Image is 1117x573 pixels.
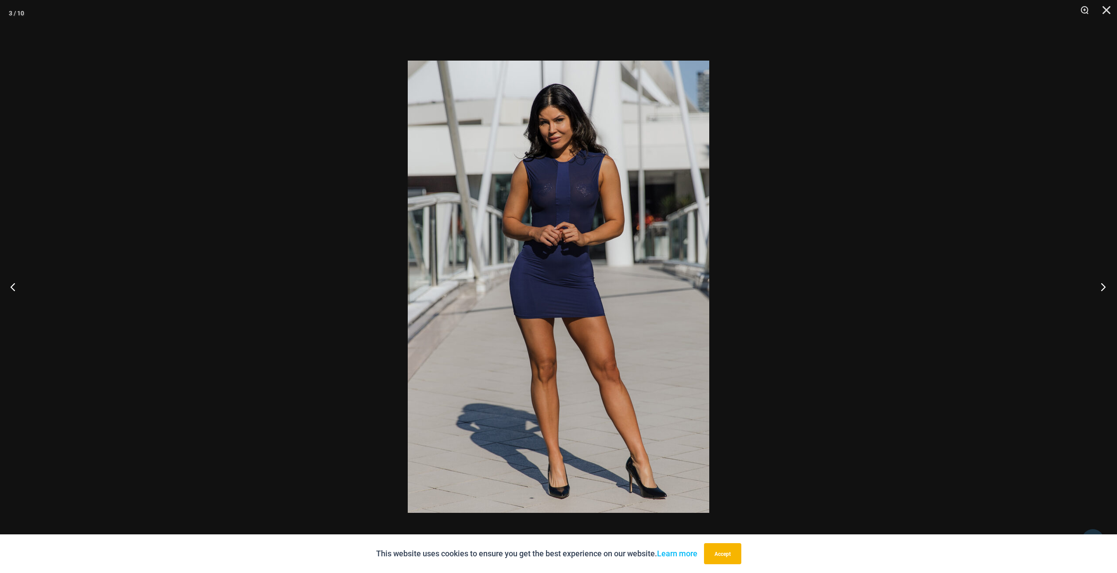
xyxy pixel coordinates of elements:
button: Next [1084,265,1117,309]
a: Learn more [657,549,697,558]
p: This website uses cookies to ensure you get the best experience on our website. [376,547,697,560]
img: Desire Me Navy 5192 Dress 05 [408,61,709,513]
button: Accept [704,543,741,564]
div: 3 / 10 [9,7,24,20]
